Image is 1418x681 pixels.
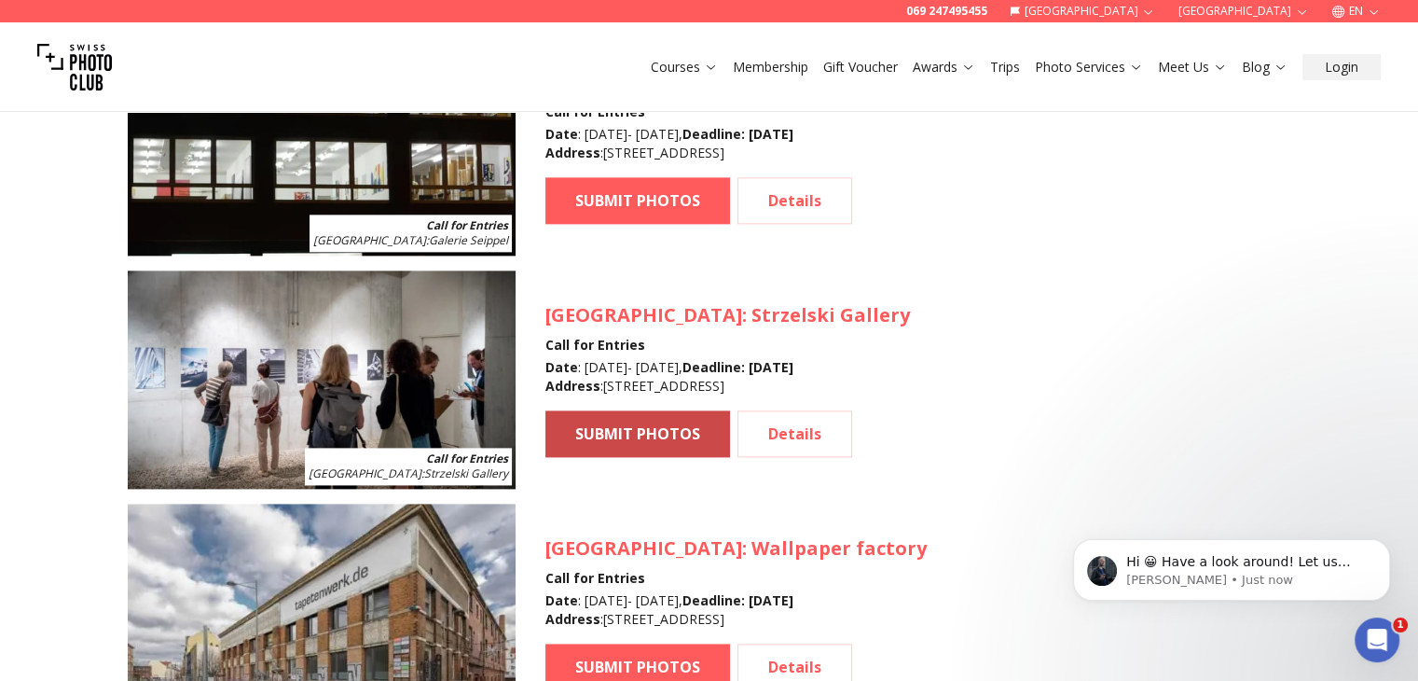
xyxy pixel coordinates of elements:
font: - [627,358,632,376]
iframe: Intercom live chat [1355,618,1399,662]
a: Trips [990,58,1020,76]
font: [STREET_ADDRESS] [603,377,724,395]
a: Membership [733,58,808,76]
font: [STREET_ADDRESS] [603,144,724,161]
font: [DATE] [585,358,627,376]
font: Meet Us [1158,58,1209,76]
button: Gift Voucher [816,54,905,80]
font: EN [1349,3,1363,19]
font: Address [545,144,600,161]
font: , [679,125,682,143]
font: : [421,466,424,481]
button: Blog [1234,54,1295,80]
a: Awards [913,58,975,76]
font: [DATE] [749,591,793,609]
a: Gift Voucher [823,58,898,76]
font: Login [1325,58,1358,76]
button: Courses [643,54,725,80]
font: Details [768,190,821,211]
font: [GEOGRAPHIC_DATA] [545,302,742,327]
font: [DATE] [636,358,679,376]
font: Call for Entries [545,569,645,587]
font: Deadline [682,358,741,376]
font: Blog [1242,58,1270,76]
a: Details [737,410,852,457]
a: Meet Us [1158,58,1227,76]
font: Address [545,610,600,628]
font: , [679,358,682,376]
button: Photo Services [1027,54,1150,80]
font: Awards [913,58,957,76]
font: SUBMIT PHOTOS [575,424,700,444]
a: Details [737,177,852,224]
button: Meet Us [1150,54,1234,80]
font: Galerie Seippel [429,232,508,248]
font: : [742,302,747,327]
font: [DATE] [585,591,627,609]
font: Details [768,657,821,677]
font: - [627,125,632,143]
iframe: Intercom notifications message [1045,500,1418,631]
font: Date [545,358,578,376]
font: Wallpaper factory [751,535,927,561]
font: Address [545,377,600,395]
button: Login [1302,54,1381,80]
font: : [741,125,745,143]
a: SUBMIT PHOTOS [545,177,730,224]
font: Strzelski Gallery [751,302,910,327]
img: SPC Photo Awards STUTTGART November 2025 [128,271,516,489]
font: [GEOGRAPHIC_DATA] [313,232,426,248]
font: : [741,591,745,609]
font: Deadline [682,125,741,143]
font: : [600,144,603,161]
font: [DATE] [585,125,627,143]
font: : [578,358,581,376]
font: Call for Entries [545,336,645,354]
font: Date [545,591,578,609]
font: Call for Entries [426,451,508,466]
font: Details [768,424,821,444]
font: - [627,591,632,609]
font: : [741,358,745,376]
font: SUBMIT PHOTOS [575,190,700,211]
font: [GEOGRAPHIC_DATA] [545,535,742,561]
a: Blog [1242,58,1287,76]
font: Photo Services [1035,58,1125,76]
font: [GEOGRAPHIC_DATA] [1025,3,1138,19]
font: SUBMIT PHOTOS [575,657,700,677]
font: : [578,591,581,609]
font: 1 [1397,618,1404,631]
font: [GEOGRAPHIC_DATA] [1177,3,1291,19]
font: Strzelski Gallery [424,466,508,481]
a: Courses [651,58,718,76]
img: SPC Photo Awards COLOGNE November 2025 [128,37,516,256]
font: : [742,535,747,561]
font: Courses [651,58,700,76]
font: [DATE] [749,125,793,143]
a: 069 247495455 [906,4,987,19]
font: : [600,610,603,628]
a: Photo Services [1035,58,1143,76]
font: [DATE] [636,591,679,609]
font: Call for Entries [426,217,508,233]
font: Date [545,125,578,143]
font: : [600,377,603,395]
font: , [679,591,682,609]
font: 069 247495455 [906,3,987,19]
font: : [426,232,429,248]
font: [GEOGRAPHIC_DATA] [309,466,421,481]
button: Membership [725,54,816,80]
font: [DATE] [749,358,793,376]
font: : [578,125,581,143]
font: Deadline [682,591,741,609]
a: SUBMIT PHOTOS [545,410,730,457]
img: Swiss photo club [37,30,112,104]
